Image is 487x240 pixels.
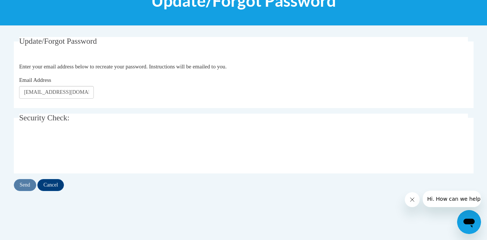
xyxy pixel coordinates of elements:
[423,191,481,207] iframe: Message from company
[37,179,64,191] input: Cancel
[19,77,51,83] span: Email Address
[457,210,481,234] iframe: Button to launch messaging window
[19,64,226,70] span: Enter your email address below to recreate your password. Instructions will be emailed to you.
[19,37,97,46] span: Update/Forgot Password
[4,5,61,11] span: Hi. How can we help?
[19,86,94,99] input: Email
[19,113,70,122] span: Security Check:
[405,192,420,207] iframe: Close message
[19,135,133,164] iframe: reCAPTCHA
